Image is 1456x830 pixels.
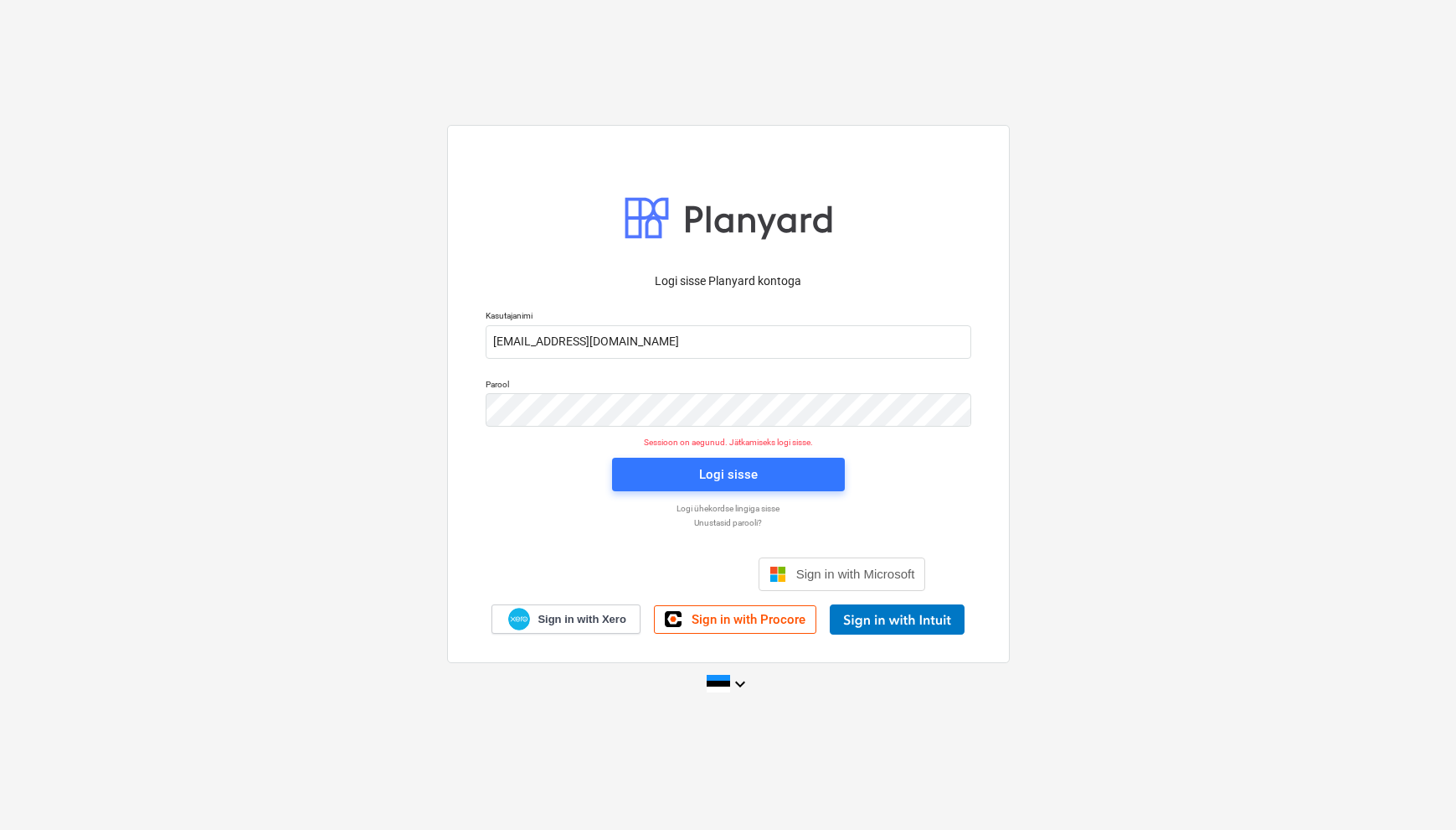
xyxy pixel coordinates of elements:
img: Xero logo [508,608,530,630]
span: Sign in with Microsoft [796,567,915,581]
span: Sign in with Procore [692,612,805,627]
button: Logi sisse [612,458,845,491]
img: Microsoft logo [769,566,786,583]
a: Logi ühekordse lingiga sisse [477,503,980,514]
a: Unustasid parooli? [477,517,980,528]
span: Sign in with Xero [538,612,625,627]
iframe: Sisselogimine Google'i nupu abil [522,556,754,593]
p: Logi sisse Planyard kontoga [486,272,971,290]
div: Logi sisse Google’i kontoga. Avaneb uuel vahelehel [531,556,745,593]
p: Kasutajanimi [486,310,971,324]
a: Sign in with Procore [654,605,816,634]
i: keyboard_arrow_down [730,674,750,694]
p: Sessioon on aegunud. Jätkamiseks logi sisse. [476,437,981,448]
p: Parool [486,379,971,393]
a: Sign in with Xero [491,604,641,634]
div: Logi sisse [699,464,758,485]
input: Kasutajanimi [486,325,971,359]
